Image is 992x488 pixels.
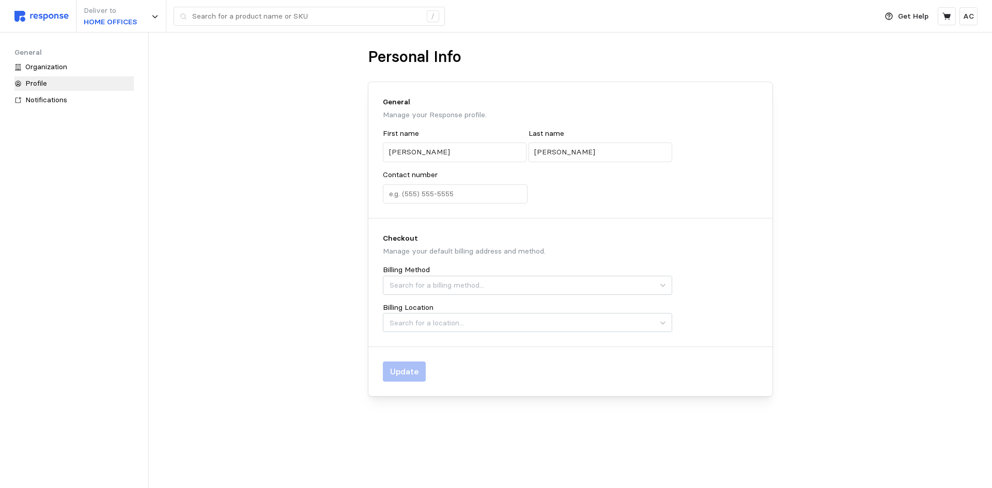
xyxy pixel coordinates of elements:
[192,7,421,26] input: Search for a product name or SKU
[84,5,137,17] p: Deliver to
[529,128,672,143] div: Last name
[383,233,672,244] p: Checkout
[898,11,928,22] p: Get Help
[383,128,526,143] div: First name
[368,47,461,67] h1: Personal Info
[11,60,137,75] a: Organization
[389,185,522,203] input: e.g. (555) 555-5555
[84,17,137,28] p: HOME OFFICES
[383,246,672,257] p: Manage your default billing address and method.
[389,143,521,162] input: John
[383,264,430,276] p: Billing Method
[11,76,137,91] a: Profile
[25,78,47,88] span: Profile
[25,95,67,104] span: Notifications
[879,7,935,26] button: Get Help
[383,109,672,121] p: Manage your Response profile.
[383,313,672,332] input: Search for a location...
[11,93,137,108] a: Notifications
[383,302,433,313] p: Billing Location
[959,7,978,25] button: AC
[14,47,134,58] h5: General
[534,143,666,162] input: Doe
[14,11,69,22] img: svg%3e
[427,10,439,23] div: /
[383,276,672,295] input: Search for a billing method...
[383,169,528,184] div: Contact number
[383,97,672,108] p: General
[25,62,67,71] span: Organization
[963,11,974,22] p: AC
